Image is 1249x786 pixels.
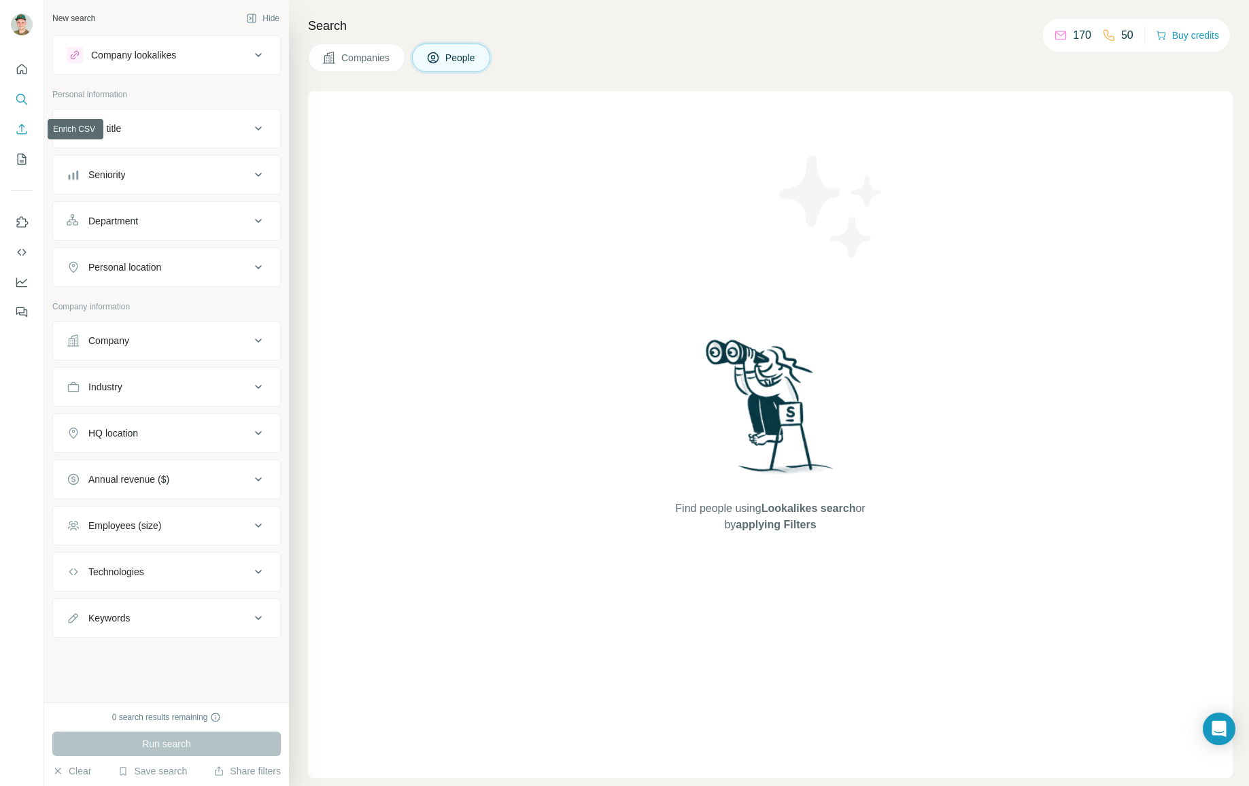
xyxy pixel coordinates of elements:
button: Use Surfe API [11,240,33,264]
div: HQ location [88,426,138,440]
div: Industry [88,380,122,394]
img: Surfe Illustration - Stars [770,146,893,268]
button: Company lookalikes [53,39,280,71]
div: New search [52,12,95,24]
div: Seniority [88,168,125,182]
button: Hide [237,8,289,29]
span: Find people using or by [662,500,879,533]
button: Search [11,87,33,112]
button: Buy credits [1156,26,1219,45]
div: Keywords [88,611,130,625]
button: Annual revenue ($) [53,463,280,496]
button: Dashboard [11,270,33,294]
button: Enrich CSV [11,117,33,141]
div: Technologies [88,565,144,579]
button: HQ location [53,417,280,449]
span: Lookalikes search [762,502,856,514]
button: Keywords [53,602,280,634]
button: Technologies [53,556,280,588]
span: People [445,51,477,65]
button: Company [53,324,280,357]
h4: Search [308,16,1233,35]
div: Open Intercom Messenger [1203,713,1235,745]
p: Personal information [52,88,281,101]
button: Employees (size) [53,509,280,542]
button: Personal location [53,251,280,284]
button: Industry [53,371,280,403]
div: Job title [88,122,121,135]
button: Use Surfe on LinkedIn [11,210,33,235]
span: applying Filters [736,519,816,530]
span: Companies [341,51,391,65]
button: Quick start [11,57,33,82]
div: Employees (size) [88,519,161,532]
p: 170 [1073,27,1091,44]
p: Company information [52,301,281,313]
button: Save search [118,764,187,778]
button: Seniority [53,158,280,191]
div: Company [88,334,129,347]
button: My lists [11,147,33,171]
img: Surfe Illustration - Woman searching with binoculars [700,336,841,488]
button: Share filters [213,764,281,778]
button: Job title [53,112,280,145]
div: Department [88,214,138,228]
button: Department [53,205,280,237]
div: 0 search results remaining [112,711,222,723]
img: Avatar [11,14,33,35]
p: 50 [1121,27,1133,44]
div: Company lookalikes [91,48,176,62]
button: Feedback [11,300,33,324]
div: Personal location [88,260,161,274]
button: Clear [52,764,91,778]
div: Annual revenue ($) [88,473,169,486]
